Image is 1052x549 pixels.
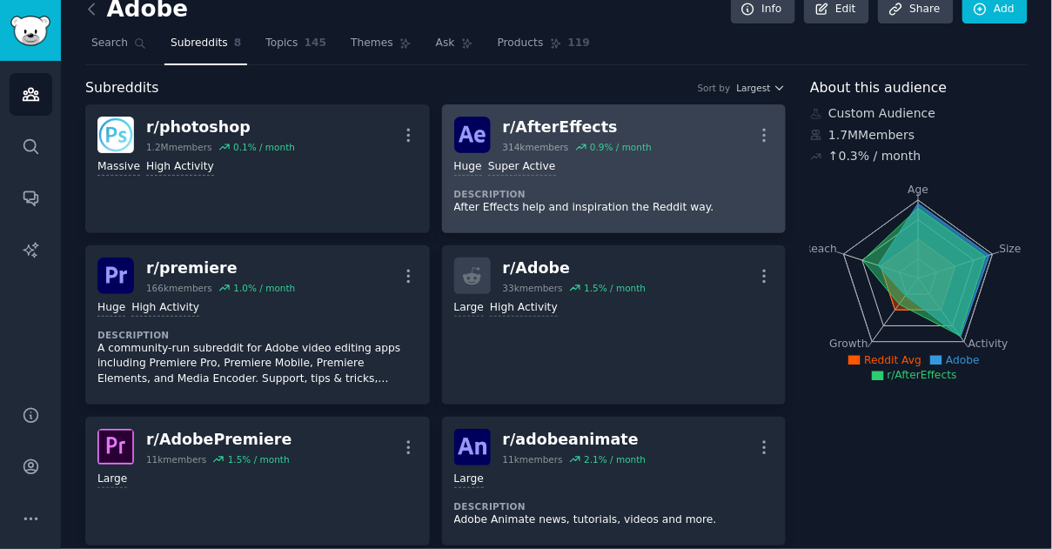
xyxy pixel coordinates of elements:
div: r/ Adobe [503,258,647,279]
button: Largest [737,82,787,94]
p: Adobe Animate news, tutorials, videos and more. [454,512,774,528]
div: 11k members [503,453,563,465]
a: adobeanimater/adobeanimate11kmembers2.1% / monthLargeDescriptionAdobe Animate news, tutorials, vi... [442,417,787,546]
span: Topics [265,36,298,51]
span: 8 [234,36,242,51]
span: Themes [351,36,393,51]
span: 145 [305,36,327,51]
span: Ask [436,36,455,51]
dt: Description [454,500,774,512]
div: 11k members [146,453,206,465]
tspan: Activity [968,338,1008,350]
a: AdobePremierer/AdobePremiere11kmembers1.5% / monthLarge [85,417,430,546]
span: r/AfterEffects [888,369,957,381]
div: 2.1 % / month [584,453,646,465]
tspan: Reach [805,242,838,254]
img: GummySearch logo [10,16,50,46]
tspan: Growth [830,338,868,350]
img: AfterEffects [454,117,491,153]
img: premiere [97,258,134,294]
div: Super Active [488,159,556,176]
div: r/ AfterEffects [503,117,652,138]
a: AfterEffectsr/AfterEffects314kmembers0.9% / monthHugeSuper ActiveDescriptionAfter Effects help an... [442,104,787,233]
div: 33k members [503,282,563,294]
p: After Effects help and inspiration the Reddit way. [454,200,774,216]
div: 0.9 % / month [590,141,652,153]
span: Reddit Avg [864,354,921,366]
div: Huge [454,159,482,176]
div: 1.7M Members [810,126,1028,144]
img: adobeanimate [454,429,491,465]
a: Subreddits8 [164,30,247,65]
dt: Description [454,188,774,200]
div: Large [454,300,484,317]
a: Search [85,30,152,65]
span: Largest [737,82,771,94]
div: High Activity [490,300,558,317]
div: r/ adobeanimate [503,429,647,451]
a: Themes [345,30,418,65]
div: 1.2M members [146,141,212,153]
div: Custom Audience [810,104,1028,123]
tspan: Size [1000,242,1022,254]
div: r/ AdobePremiere [146,429,291,451]
div: 314k members [503,141,569,153]
div: r/ photoshop [146,117,295,138]
div: 1.5 % / month [584,282,646,294]
span: Subreddits [171,36,228,51]
tspan: Age [908,184,929,196]
a: Ask [430,30,479,65]
span: About this audience [810,77,947,99]
a: Products119 [492,30,596,65]
div: High Activity [131,300,199,317]
img: AdobePremiere [97,429,134,465]
div: Sort by [698,82,731,94]
div: Massive [97,159,140,176]
span: Subreddits [85,77,159,99]
div: Huge [97,300,125,317]
span: Search [91,36,128,51]
p: A community-run subreddit for Adobe video editing apps including Premiere Pro, Premiere Mobile, P... [97,341,418,387]
div: ↑ 0.3 % / month [828,147,921,165]
div: High Activity [146,159,214,176]
div: 166k members [146,282,212,294]
span: Products [498,36,544,51]
div: Large [97,472,127,488]
div: 1.5 % / month [228,453,290,465]
div: Large [454,472,484,488]
a: r/Adobe33kmembers1.5% / monthLargeHigh Activity [442,245,787,405]
a: premierer/premiere166kmembers1.0% / monthHugeHigh ActivityDescriptionA community-run subreddit fo... [85,245,430,405]
span: 119 [568,36,591,51]
div: r/ premiere [146,258,295,279]
img: photoshop [97,117,134,153]
div: 0.1 % / month [233,141,295,153]
dt: Description [97,329,418,341]
div: 1.0 % / month [233,282,295,294]
a: Topics145 [259,30,332,65]
a: photoshopr/photoshop1.2Mmembers0.1% / monthMassiveHigh Activity [85,104,430,233]
span: Adobe [946,354,980,366]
